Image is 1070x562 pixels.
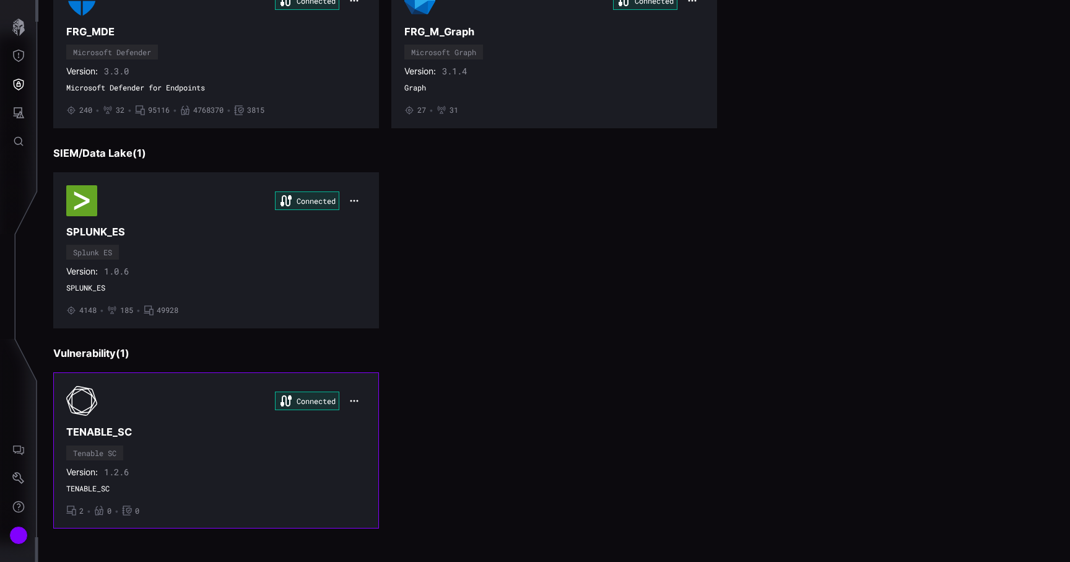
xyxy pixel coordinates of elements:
[275,191,339,210] div: Connected
[193,105,224,115] span: 4768370
[429,105,433,115] span: •
[66,467,98,478] span: Version:
[100,305,104,315] span: •
[66,426,366,439] h3: TENABLE_SC
[87,506,91,516] span: •
[404,83,704,93] span: Graph
[79,305,97,315] span: 4148
[404,66,436,77] span: Version:
[104,266,129,277] span: 1.0.6
[66,83,366,93] span: Microsoft Defender for Endpoints
[148,105,170,115] span: 95116
[53,347,1055,360] h3: Vulnerability ( 1 )
[66,185,97,216] img: Splunk ES
[66,266,98,277] span: Version:
[104,66,129,77] span: 3.3.0
[66,226,366,239] h3: SPLUNK_ES
[66,25,366,38] h3: FRG_MDE
[136,305,141,315] span: •
[104,467,129,478] span: 1.2.6
[411,48,476,56] div: Microsoft Graph
[275,392,339,410] div: Connected
[247,105,264,115] span: 3815
[442,66,467,77] span: 3.1.4
[115,506,119,516] span: •
[107,506,111,516] span: 0
[73,248,112,256] div: Splunk ES
[66,66,98,77] span: Version:
[66,385,97,416] img: Tenable SC
[66,484,366,494] span: TENABLE_SC
[404,25,704,38] h3: FRG_M_Graph
[53,147,1055,160] h3: SIEM/Data Lake ( 1 )
[66,283,366,293] span: SPLUNK_ES
[116,105,124,115] span: 32
[173,105,177,115] span: •
[157,305,178,315] span: 49928
[120,305,133,315] span: 185
[73,449,116,457] div: Tenable SC
[450,105,458,115] span: 31
[95,105,100,115] span: •
[227,105,231,115] span: •
[135,506,139,516] span: 0
[79,105,92,115] span: 240
[73,48,151,56] div: Microsoft Defender
[79,506,84,516] span: 2
[417,105,426,115] span: 27
[128,105,132,115] span: •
